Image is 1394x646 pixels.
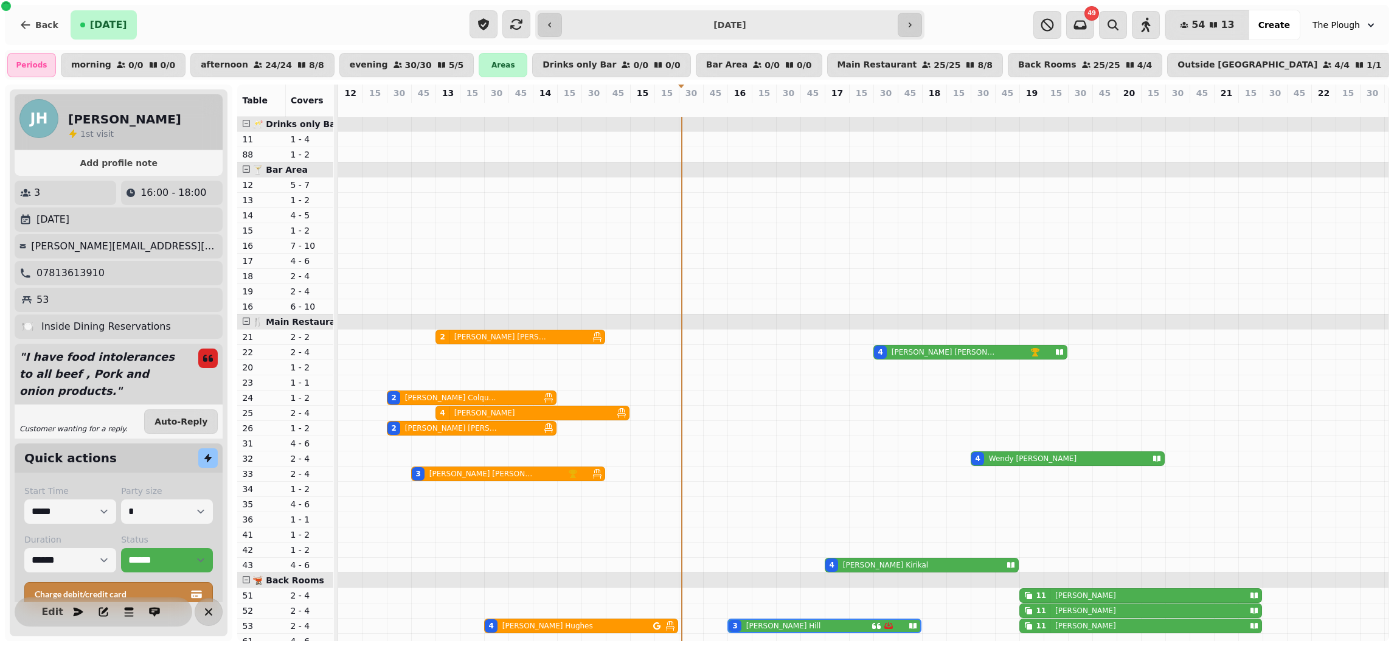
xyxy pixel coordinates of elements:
p: 41 [242,529,280,541]
label: Party size [121,485,213,497]
p: 14 [242,209,280,221]
p: 15 [242,224,280,237]
p: 4 - 6 [290,498,328,510]
p: 0 [1270,102,1280,114]
span: 49 [1087,10,1096,16]
p: 6 [443,102,453,114]
p: 15 [661,87,673,99]
p: 0 [613,102,623,114]
p: 07813613910 [36,266,105,280]
p: [PERSON_NAME] [454,408,515,418]
p: Back Rooms [1018,60,1077,70]
p: 0 [1319,102,1328,114]
span: 🍴 Main Restaurant [252,317,345,327]
p: 1 - 2 [290,392,328,404]
p: 30 [783,87,794,99]
p: 16:00 - 18:00 [140,186,206,200]
p: 12 [344,87,356,99]
p: 2 - 4 [290,407,328,419]
p: 0 [1124,102,1134,114]
p: [PERSON_NAME] [1055,591,1116,600]
p: 26 [242,422,280,434]
p: 20 [1123,87,1135,99]
p: 1 - 2 [290,544,328,556]
p: 0 [1367,102,1377,114]
p: 0 / 0 [128,61,144,69]
button: Back Rooms25/254/4 [1008,53,1162,77]
div: 3 [732,621,737,631]
p: 18 [929,87,940,99]
p: 1 - 1 [290,377,328,389]
p: " I have food intolerances to all beef , Pork and onion products. " [15,344,189,405]
p: 34 [242,483,280,495]
p: 15 [369,87,381,99]
p: 43 [242,559,280,571]
p: 32 [242,453,280,465]
p: 6 - 10 [290,300,328,313]
label: Duration [24,533,116,546]
p: 4 / 4 [1334,61,1350,69]
label: Start Time [24,485,116,497]
p: 45 [612,87,624,99]
p: 2 - 4 [290,285,328,297]
span: Create [1258,21,1290,29]
p: 53 [242,620,280,632]
p: 4 / 4 [1137,61,1153,69]
p: 0 [1343,102,1353,114]
h2: Quick actions [24,450,117,467]
p: 1 / 1 [1367,61,1382,69]
p: 2 - 4 [290,605,328,617]
p: 4 [491,102,501,114]
p: [PERSON_NAME] Hill [746,621,821,631]
p: 1 - 2 [290,529,328,541]
p: 52 [242,605,280,617]
div: 4 [829,560,834,570]
p: 0 [345,102,355,114]
p: 0 [686,102,696,114]
p: 16 [242,240,280,252]
p: 31 [242,437,280,450]
p: 16 [242,300,280,313]
p: 3 [735,102,744,114]
p: 2 - 4 [290,453,328,465]
p: 0 [710,102,720,114]
p: 0 / 0 [797,61,812,69]
button: The Plough [1305,14,1384,36]
p: 19 [1026,87,1038,99]
p: 15 [1148,87,1159,99]
p: 0 [905,102,915,114]
span: Covers [291,96,324,105]
p: 25 [242,407,280,419]
span: Back [35,21,58,29]
p: 36 [242,513,280,526]
p: [PERSON_NAME] [PERSON_NAME] [892,347,996,357]
span: Add profile note [29,159,208,167]
span: 1 [80,129,86,139]
button: Bar Area0/00/0 [696,53,822,77]
p: 0 [1051,102,1061,114]
p: Outside [GEOGRAPHIC_DATA] [1177,60,1317,70]
p: 0 [1246,102,1255,114]
p: visit [80,128,114,140]
label: Status [121,533,213,546]
p: Inside Dining Reservations [41,319,171,334]
p: 0 [929,102,939,114]
p: 0 [808,102,817,114]
div: 4 [975,454,980,464]
p: 🍽️ [22,319,34,334]
p: 0 [1075,102,1085,114]
span: Table [242,96,268,105]
p: Drinks only Bar [543,60,616,70]
p: 16 [734,87,746,99]
span: Auto-Reply [154,417,207,426]
p: 11 [242,133,280,145]
p: 2 - 4 [290,468,328,480]
p: 5 / 5 [449,61,464,69]
p: 45 [807,87,819,99]
p: 2 - 4 [290,346,328,358]
p: 15 [1342,87,1354,99]
button: Outside [GEOGRAPHIC_DATA]4/41/1 [1167,53,1392,77]
span: 🫕 Back Rooms [252,575,324,585]
p: [PERSON_NAME] [1055,621,1116,631]
p: 25 / 25 [934,61,960,69]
